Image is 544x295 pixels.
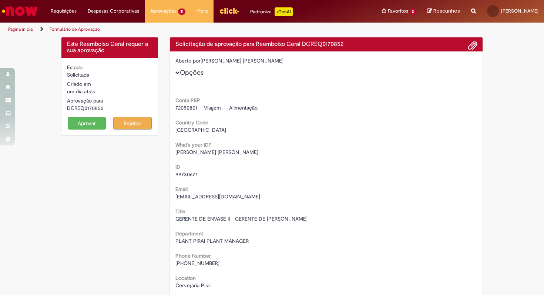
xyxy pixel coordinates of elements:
[175,41,477,48] h4: Solicitação de aprovação para Reembolso Geral DCREQ0170852
[50,26,100,32] a: Formulário de Aprovação
[67,80,91,88] label: Criado em
[175,208,185,215] b: Title
[175,149,258,155] span: [PERSON_NAME] [PERSON_NAME]
[175,119,208,126] b: Country Code
[175,97,200,104] b: Conta PEP
[67,88,95,95] span: um dia atrás
[6,23,357,36] ul: Trilhas de página
[67,104,152,112] div: DCREQ0170852
[67,88,95,95] time: 28/09/2025 15:53:39
[175,57,477,66] div: [PERSON_NAME] [PERSON_NAME]
[113,117,152,130] button: Rejeitar
[67,88,152,95] div: 28/09/2025 15:53:39
[175,238,249,244] span: PLANT PIRAI PLANT MANAGER
[67,41,152,54] h4: Este Reembolso Geral requer a sua aprovação
[51,7,77,15] span: Requisições
[178,9,185,15] span: 31
[410,9,416,15] span: 2
[175,164,180,170] b: ID
[68,117,106,130] button: Aprovar
[175,252,211,259] b: Phone Number
[175,171,198,178] span: 99730677
[67,71,152,78] div: Solicitada
[175,127,226,133] span: [GEOGRAPHIC_DATA]
[67,97,103,104] label: Aprovação para
[150,7,177,15] span: Aprovações
[1,4,39,19] img: ServiceNow
[175,260,219,266] span: [PHONE_NUMBER]
[67,64,83,71] label: Estado
[175,275,196,281] b: Location
[427,8,460,15] a: Rascunhos
[88,7,139,15] span: Despesas Corporativas
[175,186,188,192] b: Email
[8,26,34,32] a: Página inicial
[501,8,538,14] span: [PERSON_NAME]
[175,193,260,200] span: [EMAIL_ADDRESS][DOMAIN_NAME]
[175,282,211,289] span: Cervejaria Piraí
[175,57,201,64] label: Aberto por
[175,215,308,222] span: GERENTE DE ENVASE II - GERENTE DE [PERSON_NAME]
[175,104,258,111] span: 72050801 - Viagem - Alimentação
[175,141,211,148] b: What's your ID?
[388,7,408,15] span: Favoritos
[275,7,293,16] p: +GenAi
[250,7,293,16] div: Padroniza
[197,7,208,15] span: More
[433,7,460,14] span: Rascunhos
[175,230,203,237] b: Department
[219,5,239,16] img: click_logo_yellow_360x200.png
